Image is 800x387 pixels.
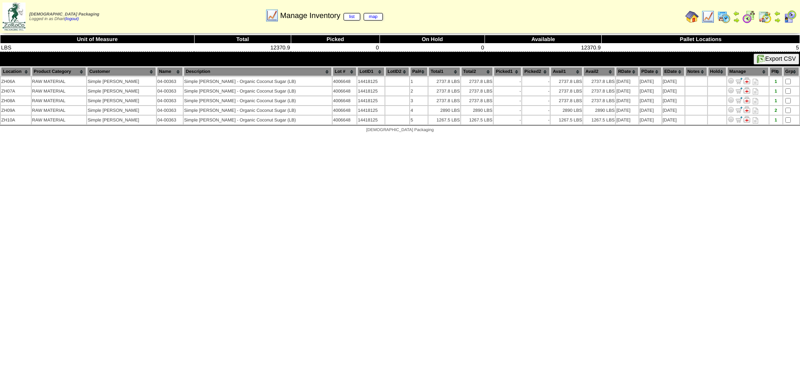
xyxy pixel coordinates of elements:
img: arrowright.gif [774,17,781,23]
img: Move [736,97,742,103]
td: 4 [410,106,428,115]
td: [DATE] [616,106,638,115]
td: RAW MATERIAL [32,96,87,105]
img: arrowleft.gif [733,10,740,17]
td: [DATE] [639,96,662,105]
th: Unit of Measure [0,35,195,44]
th: Picked1 [494,67,521,76]
td: 2890 LBS [461,106,493,115]
img: Adjust [728,87,734,94]
td: 2 [410,87,428,95]
th: Plt [769,67,782,76]
th: Notes [685,67,707,76]
th: Pal# [410,67,428,76]
th: Lot # [333,67,356,76]
td: 1267.5 LBS [461,116,493,124]
td: 5 [410,116,428,124]
td: 5 [602,44,800,52]
img: line_graph.gif [701,10,715,23]
img: Manage Hold [744,97,750,103]
img: Move [736,87,742,94]
i: Note [753,88,758,95]
th: Pallet Locations [602,35,800,44]
span: Manage Inventory [280,11,383,20]
img: Manage Hold [744,87,750,94]
td: [DATE] [662,87,685,95]
a: (logout) [65,17,79,21]
div: 1 [770,98,782,103]
td: [DATE] [662,96,685,105]
td: 04-00363 [157,77,183,86]
th: Location [1,67,31,76]
th: Grp [783,67,799,76]
th: Hold [708,67,726,76]
td: 14418125 [357,96,385,105]
th: LotID2 [385,67,409,76]
td: 2737.8 LBS [428,96,460,105]
td: ZH10A [1,116,31,124]
td: 12370.9 [485,44,602,52]
td: - [494,116,521,124]
td: [DATE] [662,116,685,124]
i: Note [753,108,758,114]
img: calendarcustomer.gif [783,10,797,23]
th: PDate [639,67,662,76]
td: 4006648 [333,87,356,95]
td: Simple [PERSON_NAME] [87,77,156,86]
td: [DATE] [616,87,638,95]
img: Adjust [728,77,734,84]
th: Avail2 [583,67,615,76]
img: zoroco-logo-small.webp [3,3,26,31]
td: - [494,87,521,95]
td: [DATE] [639,77,662,86]
td: - [522,77,550,86]
i: Note [753,98,758,104]
td: - [494,96,521,105]
img: Adjust [728,106,734,113]
img: line_graph.gif [265,9,279,22]
img: Manage Hold [744,77,750,84]
th: Total2 [461,67,493,76]
th: Description [184,67,332,76]
img: home.gif [685,10,699,23]
th: Total1 [428,67,460,76]
span: [DEMOGRAPHIC_DATA] Packaging [366,128,433,132]
img: arrowleft.gif [774,10,781,17]
td: 2737.8 LBS [428,77,460,86]
td: Simple [PERSON_NAME] - Organic Coconut Sugar (LB) [184,77,332,86]
img: Adjust [728,116,734,123]
i: Note [753,79,758,85]
td: 2737.8 LBS [583,77,615,86]
td: 2737.8 LBS [583,87,615,95]
td: 2890 LBS [428,106,460,115]
a: map [364,13,383,21]
th: On Hold [380,35,485,44]
td: Simple [PERSON_NAME] - Organic Coconut Sugar (LB) [184,96,332,105]
td: 2737.8 LBS [461,77,493,86]
td: - [522,116,550,124]
td: 0 [291,44,379,52]
td: 2737.8 LBS [461,87,493,95]
div: 1 [770,89,782,94]
td: 4006648 [333,77,356,86]
th: Picked [291,35,379,44]
th: Customer [87,67,156,76]
td: 1 [410,77,428,86]
td: [DATE] [662,77,685,86]
div: 2 [770,108,782,113]
th: EDate [662,67,685,76]
td: 14418125 [357,106,385,115]
img: Move [736,77,742,84]
img: arrowright.gif [733,17,740,23]
td: - [494,106,521,115]
td: 04-00363 [157,96,183,105]
td: Simple [PERSON_NAME] - Organic Coconut Sugar (LB) [184,116,332,124]
td: 3 [410,96,428,105]
th: Picked2 [522,67,550,76]
th: Product Category [32,67,87,76]
td: 14418125 [357,77,385,86]
th: Manage [727,67,769,76]
td: ZH07A [1,87,31,95]
td: [DATE] [662,106,685,115]
td: RAW MATERIAL [32,87,87,95]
